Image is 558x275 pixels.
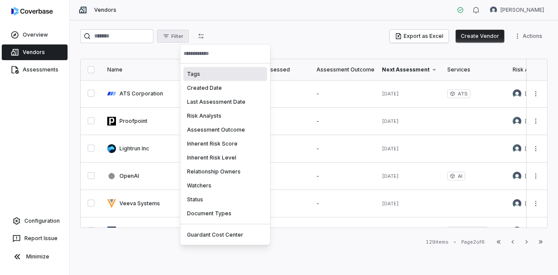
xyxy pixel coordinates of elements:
[184,228,267,242] div: Guardant Cost Center
[180,64,271,245] div: Suggestions
[184,109,267,123] div: Risk Analysts
[184,67,267,81] div: Tags
[184,81,267,95] div: Created Date
[184,179,267,193] div: Watchers
[184,165,267,179] div: Relationship Owners
[184,95,267,109] div: Last Assessment Date
[184,137,267,151] div: Inherent Risk Score
[184,207,267,221] div: Document Types
[184,193,267,207] div: Status
[184,151,267,165] div: Inherent Risk Level
[184,123,267,137] div: Assessment Outcome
